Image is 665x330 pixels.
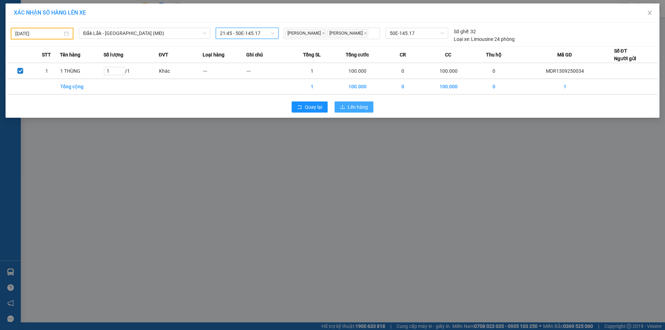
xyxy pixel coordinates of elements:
[202,31,206,35] span: down
[34,63,60,79] td: 1
[14,9,86,16] span: XÁC NHẬN SỐ HÀNG LÊN XE
[472,63,516,79] td: 0
[246,51,263,59] span: Ghi chú
[614,47,636,62] div: Số ĐT Người gửi
[83,28,206,38] span: Đắk Lắk - Sài Gòn (MĐ)
[203,51,224,59] span: Loại hàng
[647,10,653,16] span: close
[203,63,246,79] td: ---
[454,28,469,35] span: Số ghế:
[454,28,476,35] div: 32
[285,29,326,37] span: [PERSON_NAME]
[60,51,80,59] span: Tên hàng
[290,63,334,79] td: 1
[60,79,104,95] td: Tổng cộng
[42,51,51,59] span: STT
[159,51,168,59] span: ĐVT
[472,79,516,95] td: 0
[348,103,368,111] span: Lên hàng
[335,101,373,113] button: uploadLên hàng
[159,63,202,79] td: Khác
[220,28,274,38] span: 21:45 - 50E-145.17
[104,51,123,59] span: Số lượng
[364,32,367,35] span: close
[334,63,381,79] td: 100.000
[303,51,321,59] span: Tổng SL
[516,63,614,79] td: MDR1309250034
[327,29,368,37] span: [PERSON_NAME]
[60,63,104,79] td: 1 THÙNG
[445,51,451,59] span: CC
[557,51,572,59] span: Mã GD
[246,63,290,79] td: ---
[425,79,472,95] td: 100.000
[486,51,502,59] span: Thu hộ
[390,28,444,38] span: 50E-145.17
[454,35,470,43] span: Loại xe:
[381,63,425,79] td: 0
[340,105,345,110] span: upload
[15,30,63,37] input: 13/09/2025
[454,35,515,43] div: Limousine 24 phòng
[290,79,334,95] td: 1
[346,51,369,59] span: Tổng cước
[425,63,472,79] td: 100.000
[516,79,614,95] td: 1
[400,51,406,59] span: CR
[305,103,322,111] span: Quay lại
[292,101,328,113] button: rollbackQuay lại
[322,32,325,35] span: close
[381,79,425,95] td: 0
[104,63,159,79] td: / 1
[640,3,659,23] button: Close
[297,105,302,110] span: rollback
[334,79,381,95] td: 100.000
